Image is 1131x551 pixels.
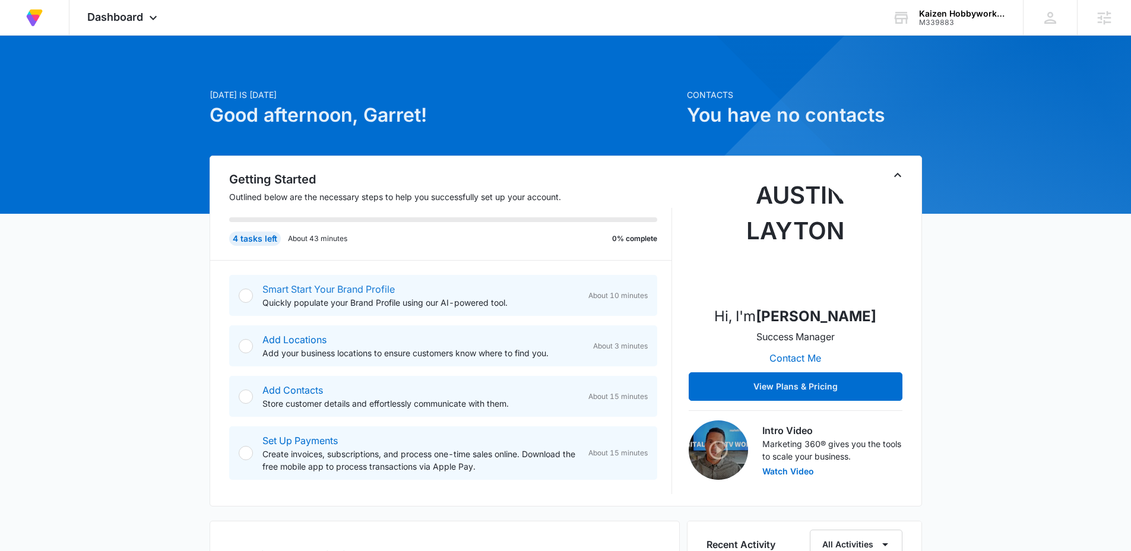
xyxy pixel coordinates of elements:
a: Add Locations [262,334,327,346]
p: Quickly populate your Brand Profile using our AI-powered tool. [262,296,579,309]
p: Marketing 360® gives you the tools to scale your business. [762,438,902,463]
button: Contact Me [758,344,833,372]
p: Store customer details and effortlessly communicate with them. [262,397,579,410]
a: Set Up Payments [262,435,338,446]
a: Smart Start Your Brand Profile [262,283,395,295]
img: Intro Video [689,420,748,480]
span: About 10 minutes [588,290,648,301]
span: Dashboard [87,11,143,23]
button: Watch Video [762,467,814,476]
a: Add Contacts [262,384,323,396]
h3: Intro Video [762,423,902,438]
p: Outlined below are the necessary steps to help you successfully set up your account. [229,191,672,203]
h1: Good afternoon, Garret! [210,101,680,129]
p: Success Manager [756,330,835,344]
p: About 43 minutes [288,233,347,244]
h2: Getting Started [229,170,672,188]
h1: You have no contacts [687,101,922,129]
button: Toggle Collapse [891,168,905,182]
p: Create invoices, subscriptions, and process one-time sales online. Download the free mobile app t... [262,448,579,473]
div: account id [919,18,1006,27]
p: 0% complete [612,233,657,244]
span: About 15 minutes [588,448,648,458]
p: Add your business locations to ensure customers know where to find you. [262,347,584,359]
strong: [PERSON_NAME] [756,308,876,325]
span: About 15 minutes [588,391,648,402]
div: account name [919,9,1006,18]
button: View Plans & Pricing [689,372,902,401]
p: Hi, I'm [714,306,876,327]
div: 4 tasks left [229,232,281,246]
p: Contacts [687,88,922,101]
span: About 3 minutes [593,341,648,351]
p: [DATE] is [DATE] [210,88,680,101]
img: Austin Layton [736,178,855,296]
img: Volusion [24,7,45,28]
